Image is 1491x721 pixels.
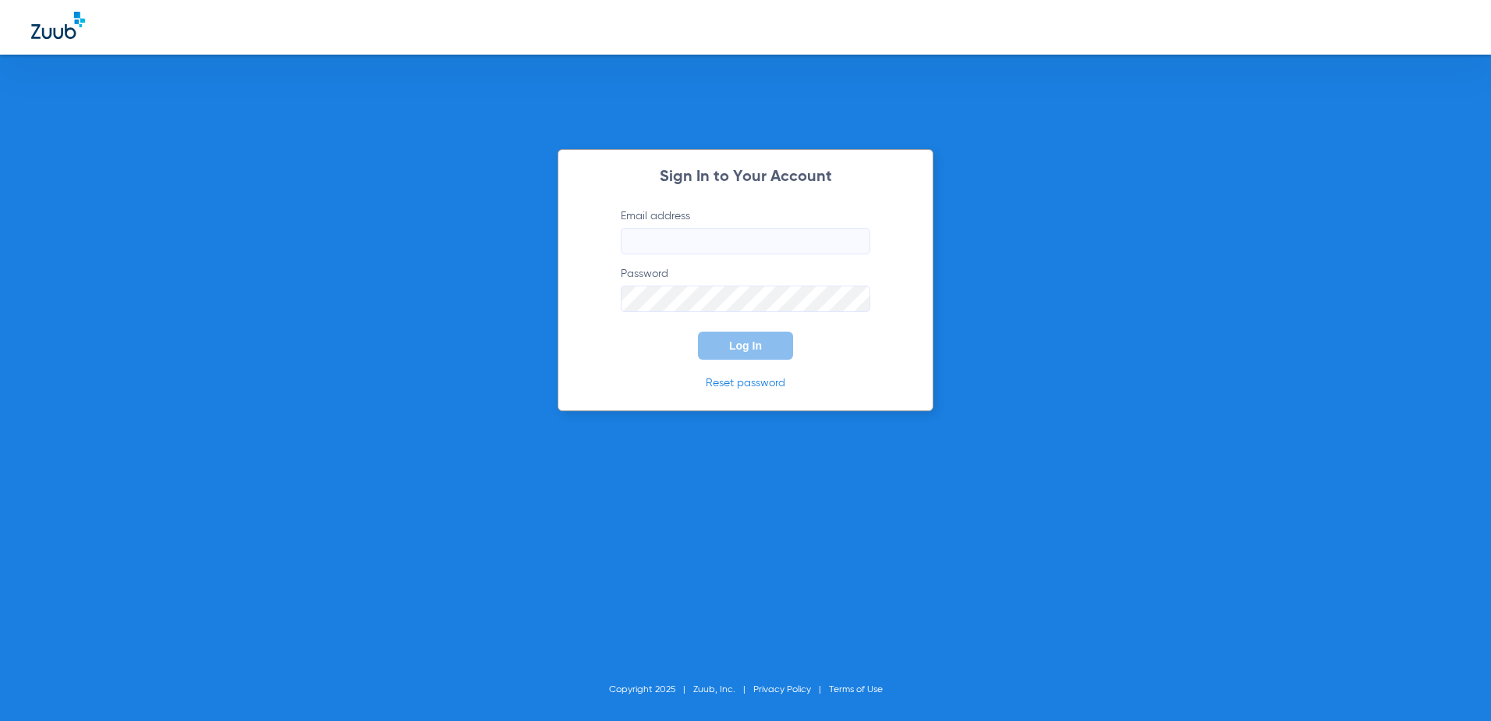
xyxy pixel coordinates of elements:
a: Privacy Policy [753,685,811,694]
li: Zuub, Inc. [693,682,753,698]
label: Email address [621,208,870,254]
input: Password [621,286,870,312]
h2: Sign In to Your Account [597,169,894,185]
li: Copyright 2025 [609,682,693,698]
button: Log In [698,332,793,360]
a: Reset password [706,378,785,389]
input: Email address [621,228,870,254]
span: Log In [729,339,762,352]
label: Password [621,266,870,312]
img: Zuub Logo [31,12,85,39]
a: Terms of Use [829,685,883,694]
